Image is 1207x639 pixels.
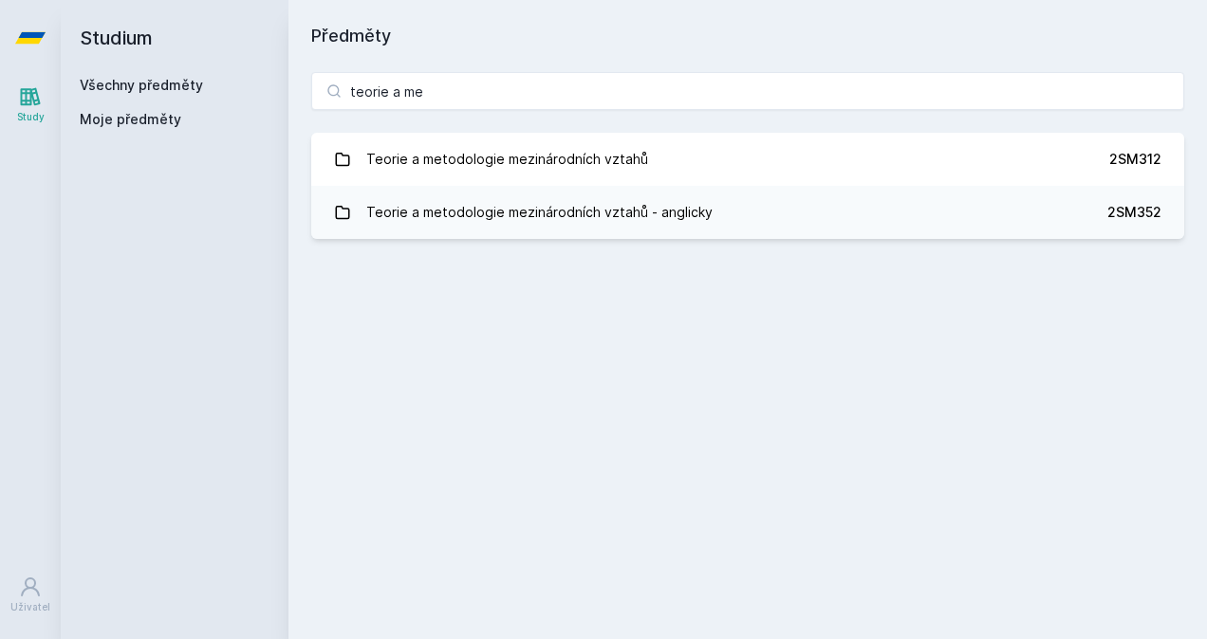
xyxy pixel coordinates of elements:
div: 2SM312 [1109,150,1161,169]
div: 2SM352 [1107,203,1161,222]
span: Moje předměty [80,110,181,129]
a: Teorie a metodologie mezinárodních vztahů - anglicky 2SM352 [311,186,1184,239]
h1: Předměty [311,23,1184,49]
div: Uživatel [10,600,50,614]
div: Study [17,110,45,124]
a: Study [4,76,57,134]
a: Teorie a metodologie mezinárodních vztahů 2SM312 [311,133,1184,186]
div: Teorie a metodologie mezinárodních vztahů - anglicky [366,193,713,231]
div: Teorie a metodologie mezinárodních vztahů [366,140,648,178]
a: Všechny předměty [80,77,203,93]
a: Uživatel [4,566,57,624]
input: Název nebo ident předmětu… [311,72,1184,110]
